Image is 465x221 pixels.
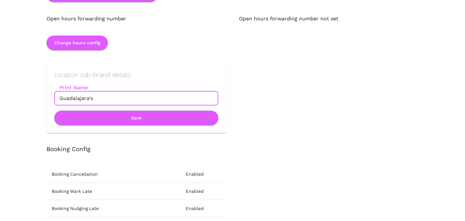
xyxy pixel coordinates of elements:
button: Save [54,111,218,125]
label: Print Name [54,84,218,91]
button: Change hours config [46,36,108,50]
h2: Location sub-brand details [54,71,218,79]
td: Enabled [181,183,226,200]
td: Enabled [181,166,226,183]
h3: Booking Config [46,146,418,153]
td: Enabled [181,200,226,217]
div: Open hours forwarding number [34,2,226,23]
td: Booking Mark Late [46,183,181,200]
div: Open hours forwarding number not set [226,2,418,23]
td: Booking Cancellation [46,166,181,183]
td: Booking Nudging Late [46,200,181,217]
